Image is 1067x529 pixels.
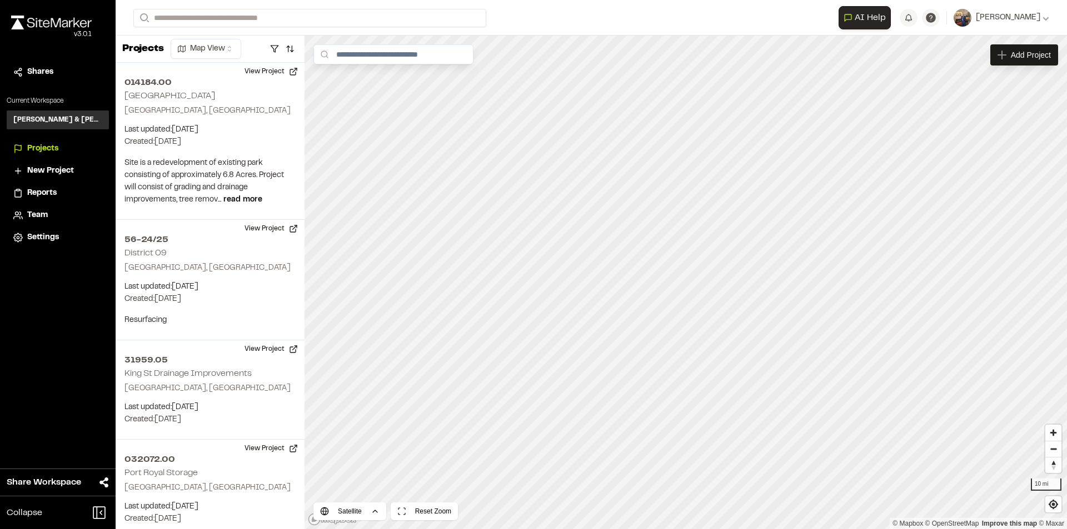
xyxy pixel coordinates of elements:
[13,165,102,177] a: New Project
[124,453,296,466] h2: 032072.00
[124,105,296,117] p: [GEOGRAPHIC_DATA], [GEOGRAPHIC_DATA]
[313,502,386,520] button: Satellite
[238,340,305,358] button: View Project
[839,6,895,29] div: Open AI Assistant
[13,187,102,199] a: Reports
[11,29,92,39] div: Oh geez...please don't...
[238,63,305,80] button: View Project
[305,36,1067,529] canvas: Map
[124,513,296,525] p: Created: [DATE]
[124,314,296,326] p: Resurfacing
[893,520,923,527] a: Mapbox
[13,115,102,125] h3: [PERSON_NAME] & [PERSON_NAME] Inc.
[27,165,74,177] span: New Project
[238,440,305,457] button: View Project
[122,42,164,57] p: Projects
[124,501,296,513] p: Last updated: [DATE]
[1045,441,1061,457] button: Zoom out
[223,197,262,203] span: read more
[954,9,1049,27] button: [PERSON_NAME]
[308,513,357,526] a: Mapbox logo
[124,76,296,89] h2: 014184.00
[7,476,81,489] span: Share Workspace
[124,469,198,477] h2: Port Royal Storage
[124,370,252,377] h2: King St Drainage Improvements
[925,520,979,527] a: OpenStreetMap
[124,281,296,293] p: Last updated: [DATE]
[124,401,296,414] p: Last updated: [DATE]
[124,262,296,274] p: [GEOGRAPHIC_DATA], [GEOGRAPHIC_DATA]
[124,92,215,100] h2: [GEOGRAPHIC_DATA]
[1045,457,1061,473] button: Reset bearing to north
[1031,478,1061,491] div: 10 mi
[124,157,296,206] p: Site is a redevelopment of existing park consisting of approximately 6.8 Acres. Project will cons...
[27,143,58,155] span: Projects
[1045,496,1061,512] button: Find my location
[1011,49,1051,61] span: Add Project
[124,382,296,395] p: [GEOGRAPHIC_DATA], [GEOGRAPHIC_DATA]
[13,209,102,221] a: Team
[11,16,92,29] img: rebrand.png
[124,136,296,148] p: Created: [DATE]
[7,506,42,520] span: Collapse
[13,66,102,78] a: Shares
[124,233,296,246] h2: 56-24/25
[391,502,458,520] button: Reset Zoom
[27,187,57,199] span: Reports
[27,66,53,78] span: Shares
[1045,441,1061,457] span: Zoom out
[1045,425,1061,441] button: Zoom in
[1045,457,1061,473] span: Reset bearing to north
[124,293,296,305] p: Created: [DATE]
[124,414,296,426] p: Created: [DATE]
[27,209,48,221] span: Team
[982,520,1037,527] a: Map feedback
[133,9,153,27] button: Search
[27,231,59,244] span: Settings
[7,96,109,106] p: Current Workspace
[13,231,102,244] a: Settings
[855,11,886,24] span: AI Help
[976,12,1040,24] span: [PERSON_NAME]
[124,354,296,367] h2: 31959.05
[124,482,296,494] p: [GEOGRAPHIC_DATA], [GEOGRAPHIC_DATA]
[1039,520,1064,527] a: Maxar
[124,124,296,136] p: Last updated: [DATE]
[954,9,971,27] img: User
[13,143,102,155] a: Projects
[839,6,891,29] button: Open AI Assistant
[124,249,167,257] h2: District 09
[238,220,305,238] button: View Project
